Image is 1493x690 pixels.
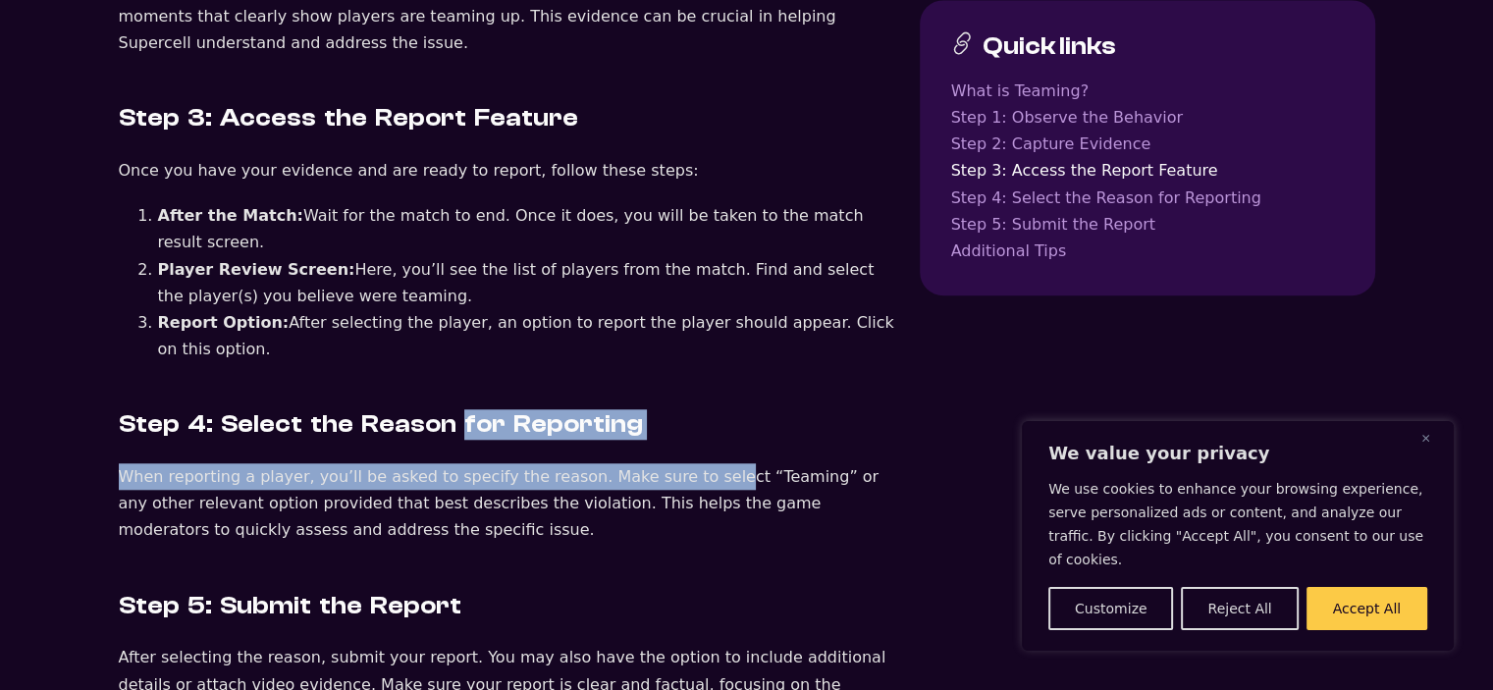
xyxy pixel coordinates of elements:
strong: Player Review Screen: [158,260,355,279]
a: Step 4: Select the Reason for Reporting [951,185,1344,211]
button: Customize [1048,587,1173,630]
h3: Step 5: Submit the Report [119,591,904,621]
a: Step 1: Observe the Behavior [951,104,1344,131]
a: What is Teaming? [951,78,1344,104]
a: Step 5: Submit the Report [951,211,1344,238]
strong: Report Option: [158,313,290,332]
li: Here, you’ll see the list of players from the match. Find and select the player(s) you believe we... [158,256,904,309]
p: When reporting a player, you’ll be asked to specify the reason. Make sure to select “Teaming” or ... [119,463,904,544]
a: Step 2: Capture Evidence [951,131,1344,157]
h3: Quick links [983,31,1116,62]
h3: Step 3: Access the Report Feature [119,103,904,133]
h3: Step 4: Select the Reason for Reporting [119,409,904,440]
button: Accept All [1306,587,1427,630]
a: Step 3: Access the Report Feature [951,157,1344,184]
button: Close [1421,426,1445,450]
li: After selecting the player, an option to report the player should appear. Click on this option. [158,309,904,362]
strong: After the Match: [158,206,303,225]
p: We value your privacy [1048,442,1427,465]
p: We use cookies to enhance your browsing experience, serve personalized ads or content, and analyz... [1048,477,1427,571]
a: Additional Tips [951,238,1344,264]
nav: Table of contents [951,78,1344,264]
img: Close [1421,434,1430,443]
div: We value your privacy [1022,421,1454,651]
li: Wait for the match to end. Once it does, you will be taken to the match result screen. [158,202,904,255]
button: Reject All [1181,587,1298,630]
p: Once you have your evidence and are ready to report, follow these steps: [119,157,904,184]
